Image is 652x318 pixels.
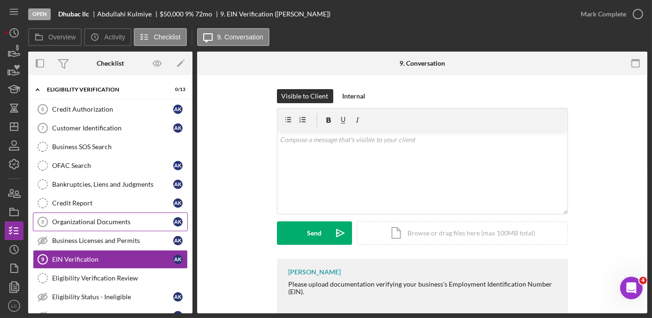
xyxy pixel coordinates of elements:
label: Activity [104,33,125,41]
div: Credit Report [52,199,173,207]
div: 9 % [185,10,194,18]
div: Eligibility Verification Review [52,274,187,282]
div: A K [173,198,183,208]
a: Bankruptcies, Liens and JudgmentsAK [33,175,188,194]
div: Eligibility Verification [47,87,162,92]
div: Open [28,8,51,20]
label: Overview [48,33,76,41]
span: 4 [639,277,647,284]
text: LC [11,303,17,309]
tspan: 6 [41,106,44,112]
span: $50,000 [160,10,184,18]
div: EIN Verification [52,256,173,263]
div: A K [173,217,183,227]
a: Eligibility Verification Review [33,269,188,288]
button: Internal [338,89,370,103]
div: A K [173,105,183,114]
a: 8Organizational DocumentsAK [33,212,188,231]
div: A K [173,180,183,189]
label: 9. Conversation [217,33,263,41]
tspan: 7 [41,125,44,131]
button: Mark Complete [571,5,647,23]
div: 9. EIN Verification ([PERSON_NAME]) [220,10,330,18]
button: Visible to Client [277,89,333,103]
button: Overview [28,28,82,46]
a: Eligibility Status - IneligibleAK [33,288,188,306]
div: 9. Conversation [399,60,445,67]
tspan: 9 [41,257,44,262]
div: [PERSON_NAME] [289,268,341,276]
a: Business Licenses and PermitsAK [33,231,188,250]
iframe: Intercom live chat [620,277,643,299]
div: Bankruptcies, Liens and Judgments [52,181,173,188]
a: 6Credit AuthorizationAK [33,100,188,119]
div: Internal [343,89,366,103]
div: 72 mo [195,10,212,18]
div: OFAC Search [52,162,173,169]
a: Business SOS Search [33,137,188,156]
button: 9. Conversation [197,28,269,46]
div: Checklist [97,60,124,67]
div: A K [173,161,183,170]
tspan: 8 [41,219,44,225]
div: Eligibility Status - Ineligible [52,293,173,301]
div: Credit Authorization [52,106,173,113]
button: Send [277,221,352,245]
label: Checklist [154,33,181,41]
button: LC [5,296,23,315]
div: Please upload documentation verifying your business's Employment Identification Number (EIN). [289,280,559,295]
div: Organizational Documents [52,218,173,226]
div: A K [173,292,183,302]
div: Business SOS Search [52,143,187,151]
div: Mark Complete [581,5,626,23]
div: A K [173,255,183,264]
b: Dhubac llc [58,10,89,18]
div: Abdullahi Kulmiye [97,10,160,18]
div: A K [173,236,183,245]
div: Visible to Client [282,89,329,103]
div: Business Licenses and Permits [52,237,173,244]
a: OFAC SearchAK [33,156,188,175]
a: 7Customer IdentificationAK [33,119,188,137]
button: Activity [84,28,131,46]
div: Customer Identification [52,124,173,132]
button: Checklist [134,28,187,46]
a: 9EIN VerificationAK [33,250,188,269]
div: A K [173,123,183,133]
div: Send [307,221,322,245]
div: 0 / 13 [169,87,185,92]
a: Credit ReportAK [33,194,188,212]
